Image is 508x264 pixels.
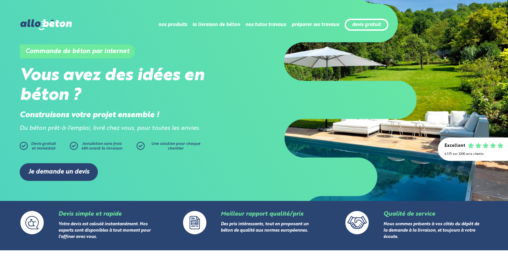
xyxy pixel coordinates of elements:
li: nos produits [158,17,187,33]
div: Excellent [445,144,465,149]
a: devis gratuit [352,22,381,28]
span: Une solution pour chaque chantier [151,142,200,151]
a: Devis gratuitet immédiat [20,142,66,153]
h2: Vous avez des idées en béton ? [20,66,254,105]
a: Qualité de service [383,211,435,217]
img: allobéton [20,19,72,30]
span: Annulation sans frais 48h avant la livraison [81,142,122,151]
li: la livraison de béton [192,17,240,33]
strong: Construisons votre projet ensemble ! [20,111,159,119]
a: Annulation sans frais48h avant la livraison [70,142,137,153]
li: préparer ses travaux [292,17,339,33]
a: Je demande un devis [20,163,98,181]
div: 4.7/5 sur 2300 avis clients [445,152,501,156]
a: Votre devis est calculé instantanément. Nos experts sont disponibles à tout moment pour l'affiner... [58,222,151,239]
a: Nous sommes présents à vos côtés du dépôt de la demande à la livraison, et toujours à votre écoute. [383,222,479,239]
h1: Commande de béton par internet [20,44,135,58]
li: nos tutos travaux [245,17,286,33]
i: Du béton prêt-à-l'emploi, livré chez vous, pour toutes les envies. [20,125,200,131]
a: Des prix intéressants, tout en proposant un béton de qualité aux normes européennes. [221,222,309,233]
span: Devis gratuit et immédiat [31,142,56,151]
a: Meilleur rapport qualité/prix [221,211,303,217]
a: Devis simple et rapide [58,211,122,217]
a: Une solution pour chaque chantier [137,142,203,153]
